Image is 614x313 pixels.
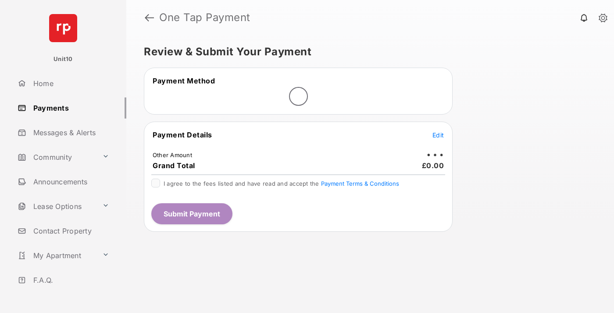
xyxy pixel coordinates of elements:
[14,196,99,217] a: Lease Options
[159,12,250,23] strong: One Tap Payment
[151,203,232,224] button: Submit Payment
[14,97,126,119] a: Payments
[14,171,126,192] a: Announcements
[14,245,99,266] a: My Apartment
[14,73,126,94] a: Home
[432,131,444,139] span: Edit
[153,76,215,85] span: Payment Method
[153,130,212,139] span: Payment Details
[422,161,444,170] span: £0.00
[49,14,77,42] img: svg+xml;base64,PHN2ZyB4bWxucz0iaHR0cDovL3d3dy53My5vcmcvMjAwMC9zdmciIHdpZHRoPSI2NCIgaGVpZ2h0PSI2NC...
[321,180,399,187] button: I agree to the fees listed and have read and accept the
[144,47,589,57] h5: Review & Submit Your Payment
[14,220,126,241] a: Contact Property
[54,55,73,64] p: Unit10
[14,122,126,143] a: Messages & Alerts
[14,270,126,291] a: F.A.Q.
[152,151,193,159] td: Other Amount
[153,161,195,170] span: Grand Total
[14,147,99,168] a: Community
[432,130,444,139] button: Edit
[164,180,399,187] span: I agree to the fees listed and have read and accept the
